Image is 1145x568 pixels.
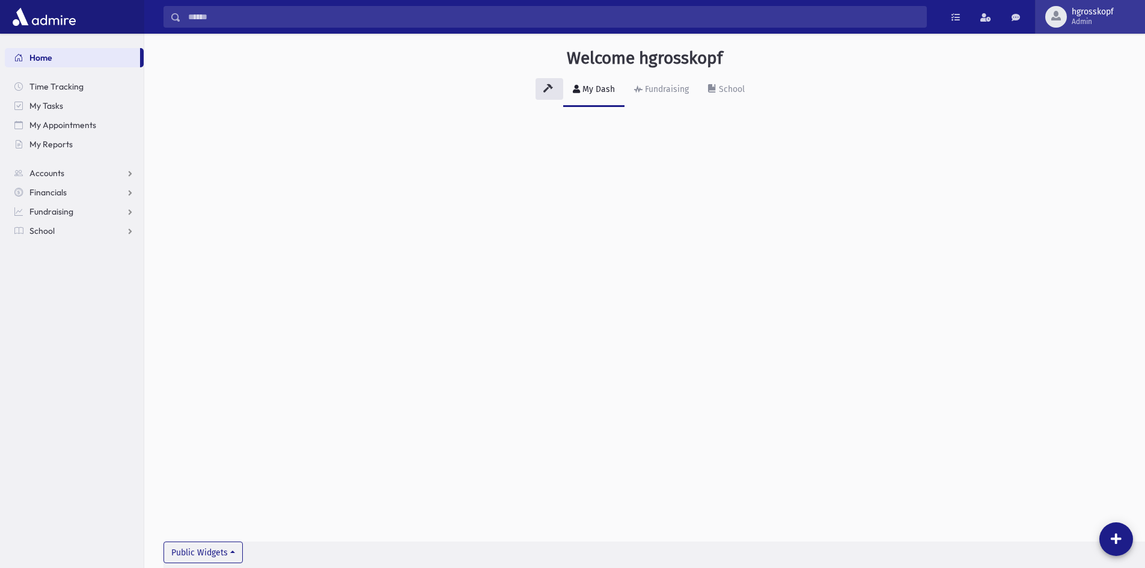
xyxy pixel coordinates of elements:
[29,168,64,179] span: Accounts
[1072,7,1114,17] span: hgrosskopf
[580,84,615,94] div: My Dash
[1072,17,1114,26] span: Admin
[5,48,140,67] a: Home
[5,163,144,183] a: Accounts
[643,84,689,94] div: Fundraising
[716,84,745,94] div: School
[563,73,624,107] a: My Dash
[29,81,84,92] span: Time Tracking
[624,73,698,107] a: Fundraising
[163,542,243,563] button: Public Widgets
[29,139,73,150] span: My Reports
[29,187,67,198] span: Financials
[5,202,144,221] a: Fundraising
[10,5,79,29] img: AdmirePro
[5,96,144,115] a: My Tasks
[5,77,144,96] a: Time Tracking
[29,206,73,217] span: Fundraising
[5,135,144,154] a: My Reports
[29,225,55,236] span: School
[5,115,144,135] a: My Appointments
[5,183,144,202] a: Financials
[29,52,52,63] span: Home
[181,6,926,28] input: Search
[29,120,96,130] span: My Appointments
[29,100,63,111] span: My Tasks
[698,73,754,107] a: School
[5,221,144,240] a: School
[567,48,722,69] h3: Welcome hgrosskopf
